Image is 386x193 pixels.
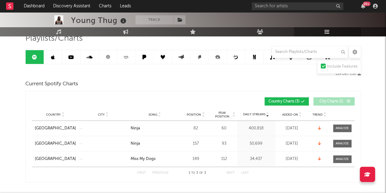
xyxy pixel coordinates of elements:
[135,15,174,24] button: Track
[46,113,61,117] span: Country
[149,113,157,117] span: Song
[213,141,236,147] div: 93
[272,46,348,58] input: Search Playlists/Charts
[363,2,370,6] div: 99 +
[199,172,203,174] span: of
[131,125,140,132] div: Ninja
[182,141,210,147] div: 157
[213,125,236,132] div: 60
[312,113,323,117] span: Trend
[131,141,179,147] a: Ninja
[327,63,358,70] div: Include Features
[25,80,78,88] span: Current Spotify Charts
[313,97,355,106] button: City Charts(1)
[213,111,232,118] span: Peak Position
[25,35,83,42] span: Playlists/Charts
[187,113,201,117] span: Position
[277,125,307,132] div: [DATE]
[137,171,146,175] button: First
[239,141,274,147] div: 50,699
[98,113,105,117] span: City
[226,171,235,175] button: Next
[282,113,298,117] span: Added On
[131,125,179,132] a: Ninja
[269,100,300,103] span: Country Charts ( 3 )
[213,156,236,162] div: 112
[182,156,210,162] div: 149
[277,141,307,147] div: [DATE]
[35,125,76,132] a: [GEOGRAPHIC_DATA]
[152,171,168,175] button: Previous
[361,4,365,9] button: 99+
[182,125,210,132] div: 82
[241,171,249,175] button: Last
[265,97,309,106] button: Country Charts(3)
[131,141,140,147] div: Ninja
[71,15,128,25] div: Young Thug
[317,100,345,103] span: City Charts ( 1 )
[131,156,156,162] div: Miss My Dogs
[181,169,214,177] div: 1 3 3
[252,2,343,10] input: Search for artists
[243,112,265,117] span: Daily Streams
[191,172,195,174] span: to
[35,156,76,162] a: [GEOGRAPHIC_DATA]
[277,156,307,162] div: [DATE]
[239,156,274,162] div: 34,437
[239,125,274,132] div: 400,818
[35,141,76,147] a: [GEOGRAPHIC_DATA]
[131,156,179,162] a: Miss My Dogs
[336,72,361,76] button: Export CSV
